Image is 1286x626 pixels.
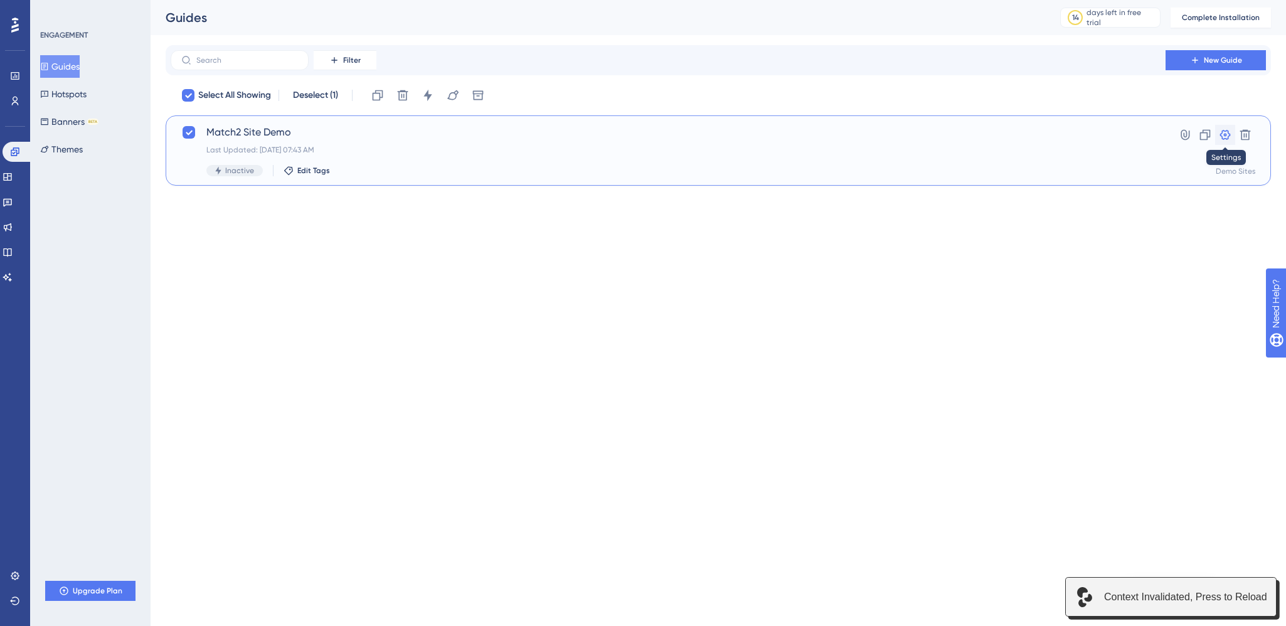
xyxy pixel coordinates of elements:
[1204,55,1242,65] span: New Guide
[4,4,34,34] button: Open AI Assistant Launcher
[343,55,361,65] span: Filter
[297,166,330,176] span: Edit Tags
[29,3,78,18] span: Need Help?
[293,88,338,103] span: Deselect (1)
[284,166,330,176] button: Edit Tags
[196,56,298,65] input: Search
[87,119,98,125] div: BETA
[40,55,80,78] button: Guides
[1182,13,1260,23] span: Complete Installation
[206,145,1130,155] div: Last Updated: [DATE] 07:43 AM
[1171,8,1271,28] button: Complete Installation
[225,166,254,176] span: Inactive
[73,586,122,596] span: Upgrade Plan
[40,110,98,133] button: BannersBETA
[198,88,271,103] span: Select All Showing
[1072,13,1079,23] div: 14
[1104,592,1267,603] span: Context Invalidated, Press to Reload
[1166,50,1266,70] button: New Guide
[40,83,87,105] button: Hotspots
[166,9,1029,26] div: Guides
[314,50,376,70] button: Filter
[1216,166,1255,176] div: Demo Sites
[8,8,30,30] img: launcher-image-alternative-text
[40,30,88,40] div: ENGAGEMENT
[1087,8,1156,28] div: days left in free trial
[206,125,1130,140] span: Match2 Site Demo
[287,84,344,107] button: Deselect (1)
[45,581,136,601] button: Upgrade Plan
[40,138,83,161] button: Themes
